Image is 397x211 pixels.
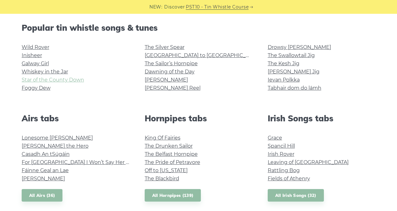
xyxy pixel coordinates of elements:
[268,44,331,50] a: Drowsy [PERSON_NAME]
[145,69,195,75] a: Dawning of the Day
[22,135,93,141] a: Lonesome [PERSON_NAME]
[268,176,310,182] a: Fields of Athenry
[145,85,201,91] a: [PERSON_NAME] Reel
[22,77,84,83] a: Star of the County Down
[22,159,141,165] a: For [GEOGRAPHIC_DATA] I Won’t Say Her Name
[145,61,198,66] a: The Sailor’s Hornpipe
[268,77,300,83] a: Ievan Polkka
[22,176,65,182] a: [PERSON_NAME]
[145,77,188,83] a: [PERSON_NAME]
[268,85,321,91] a: Tabhair dom do lámh
[145,52,260,58] a: [GEOGRAPHIC_DATA] to [GEOGRAPHIC_DATA]
[145,159,200,165] a: The Pride of Petravore
[145,44,185,50] a: The Silver Spear
[22,23,376,33] h2: Popular tin whistle songs & tunes
[22,167,69,173] a: Fáinne Geal an Lae
[22,113,130,123] h2: Airs tabs
[22,85,51,91] a: Foggy Dew
[145,113,253,123] h2: Hornpipes tabs
[22,189,63,202] a: All Airs (36)
[22,151,70,157] a: Casadh An tSúgáin
[268,113,376,123] h2: Irish Songs tabs
[268,151,294,157] a: Irish Rover
[164,3,185,11] span: Discover
[145,176,179,182] a: The Blackbird
[22,61,49,66] a: Galway Girl
[145,151,198,157] a: The Belfast Hornpipe
[22,69,68,75] a: Whiskey in the Jar
[145,135,180,141] a: King Of Fairies
[186,3,249,11] a: PST10 - Tin Whistle Course
[145,143,193,149] a: The Drunken Sailor
[268,167,300,173] a: Rattling Bog
[268,61,299,66] a: The Kesh Jig
[145,167,188,173] a: Off to [US_STATE]
[149,3,162,11] span: NEW:
[22,143,89,149] a: [PERSON_NAME] the Hero
[22,52,42,58] a: Inisheer
[268,159,349,165] a: Leaving of [GEOGRAPHIC_DATA]
[268,69,319,75] a: [PERSON_NAME] Jig
[268,189,324,202] a: All Irish Songs (32)
[268,143,295,149] a: Spancil Hill
[145,189,201,202] a: All Hornpipes (139)
[22,44,49,50] a: Wild Rover
[268,52,315,58] a: The Swallowtail Jig
[268,135,282,141] a: Grace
